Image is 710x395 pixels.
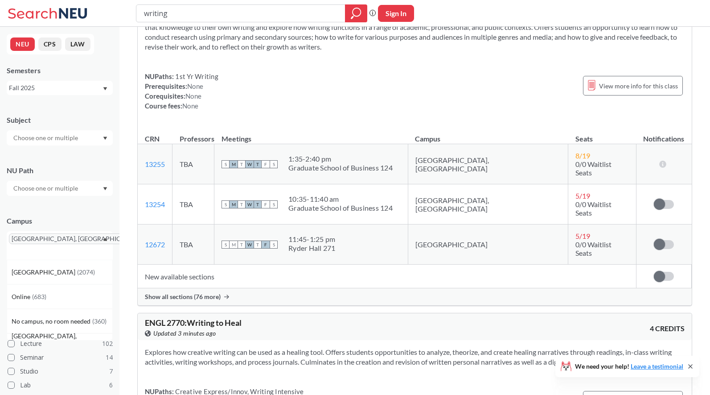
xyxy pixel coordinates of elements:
[145,134,160,144] div: CRN
[575,191,590,200] span: 5 / 19
[575,363,683,370] span: We need your help!
[143,6,339,21] input: Class, professor, course number, "phrase"
[38,37,62,51] button: CPS
[174,72,218,80] span: 1st Yr Writing
[8,379,113,391] label: Lab
[246,160,254,168] span: W
[172,184,214,225] td: TBA
[92,317,107,325] span: ( 360 )
[575,240,612,257] span: 0/0 Waitlist Seats
[288,244,336,253] div: Ryder Hall 271
[262,160,270,168] span: F
[254,200,262,208] span: T
[7,216,113,226] div: Campus
[575,151,590,160] span: 8 / 19
[238,241,246,249] span: T
[65,37,90,51] button: LAW
[145,347,685,367] section: Explores how creative writing can be used as a healing tool. Offers students opportunities to ana...
[153,328,216,338] span: Updated 3 minutes ago
[10,37,35,51] button: NEU
[408,184,568,225] td: [GEOGRAPHIC_DATA], [GEOGRAPHIC_DATA]
[288,163,393,172] div: Graduate School of Business 124
[631,362,683,370] a: Leave a testimonial
[262,200,270,208] span: F
[185,92,201,100] span: None
[254,160,262,168] span: T
[172,144,214,184] td: TBA
[222,200,230,208] span: S
[288,154,393,163] div: 1:35 - 2:40 pm
[12,267,77,277] span: [GEOGRAPHIC_DATA]
[172,225,214,265] td: TBA
[636,125,691,144] th: Notifications
[7,166,113,175] div: NU Path
[12,316,92,326] span: No campus, no room needed
[145,12,685,52] section: Designed for students to study and practice writing in a workshop setting. Students read a range ...
[408,144,568,184] td: [GEOGRAPHIC_DATA], [GEOGRAPHIC_DATA]
[9,133,84,143] input: Choose one or multiple
[7,66,113,75] div: Semesters
[246,241,254,249] span: W
[575,232,590,240] span: 5 / 19
[270,241,278,249] span: S
[568,125,636,144] th: Seats
[575,160,612,177] span: 0/0 Waitlist Seats
[77,268,95,276] span: ( 2074 )
[238,200,246,208] span: T
[8,352,113,363] label: Seminar
[230,241,238,249] span: M
[9,183,84,194] input: Choose one or multiple
[575,200,612,217] span: 0/0 Waitlist Seats
[145,200,165,208] a: 13254
[288,204,393,212] div: Graduate School of Business 124
[7,115,113,125] div: Subject
[7,181,113,196] div: Dropdown arrow
[12,292,32,302] span: Online
[599,80,678,91] span: View more info for this class
[7,130,113,146] div: Dropdown arrow
[408,225,568,265] td: [GEOGRAPHIC_DATA]
[288,195,393,204] div: 10:35 - 11:40 am
[222,160,230,168] span: S
[106,353,113,362] span: 14
[145,240,165,249] a: 12672
[351,7,361,20] svg: magnifying glass
[8,338,113,349] label: Lecture
[8,366,113,377] label: Studio
[182,102,198,110] span: None
[238,160,246,168] span: T
[109,380,113,390] span: 6
[254,241,262,249] span: T
[650,324,685,333] span: 4 CREDITS
[187,82,203,90] span: None
[262,241,270,249] span: F
[145,71,218,111] div: NUPaths: Prerequisites: Corequisites: Course fees:
[145,160,165,168] a: 13255
[9,83,102,93] div: Fall 2025
[103,137,107,140] svg: Dropdown arrow
[172,125,214,144] th: Professors
[109,366,113,376] span: 7
[102,339,113,349] span: 102
[103,87,107,91] svg: Dropdown arrow
[7,231,113,260] div: [GEOGRAPHIC_DATA], [GEOGRAPHIC_DATA]X to remove pillDropdown arrow[GEOGRAPHIC_DATA](2074)Online(6...
[103,187,107,191] svg: Dropdown arrow
[145,293,221,301] span: Show all sections (76 more)
[378,5,414,22] button: Sign In
[270,200,278,208] span: S
[145,318,242,328] span: ENGL 2770 : Writing to Heal
[7,81,113,95] div: Fall 2025Dropdown arrow
[214,125,408,144] th: Meetings
[32,293,46,300] span: ( 683 )
[12,331,112,351] span: [GEOGRAPHIC_DATA], [GEOGRAPHIC_DATA]
[230,200,238,208] span: M
[408,125,568,144] th: Campus
[9,233,151,244] span: [GEOGRAPHIC_DATA], [GEOGRAPHIC_DATA]X to remove pill
[288,235,336,244] div: 11:45 - 1:25 pm
[345,4,367,22] div: magnifying glass
[138,265,636,288] td: New available sections
[222,241,230,249] span: S
[270,160,278,168] span: S
[246,200,254,208] span: W
[230,160,238,168] span: M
